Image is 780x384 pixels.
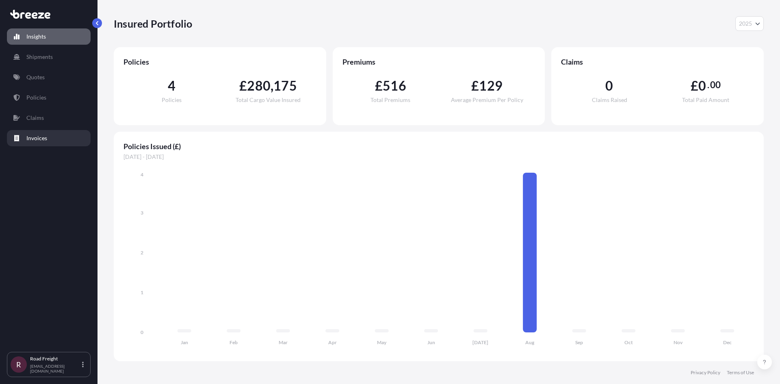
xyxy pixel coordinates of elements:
[723,339,732,345] tspan: Dec
[30,356,80,362] p: Road Freight
[26,114,44,122] p: Claims
[16,360,21,369] span: R
[273,79,297,92] span: 175
[605,79,613,92] span: 0
[239,79,247,92] span: £
[26,33,46,41] p: Insights
[141,171,143,178] tspan: 4
[691,79,698,92] span: £
[328,339,337,345] tspan: Apr
[472,339,488,345] tspan: [DATE]
[427,339,435,345] tspan: Jun
[7,69,91,85] a: Quotes
[707,82,709,88] span: .
[26,93,46,102] p: Policies
[141,210,143,216] tspan: 3
[123,141,754,151] span: Policies Issued (£)
[181,339,188,345] tspan: Jan
[271,79,273,92] span: ,
[7,130,91,146] a: Invoices
[26,53,53,61] p: Shipments
[698,79,706,92] span: 0
[575,339,583,345] tspan: Sep
[739,20,752,28] span: 2025
[479,79,503,92] span: 129
[592,97,627,103] span: Claims Raised
[168,79,175,92] span: 4
[114,17,192,30] p: Insured Portfolio
[141,249,143,256] tspan: 2
[451,97,523,103] span: Average Premium Per Policy
[525,339,535,345] tspan: Aug
[123,153,754,161] span: [DATE] - [DATE]
[691,369,720,376] a: Privacy Policy
[377,339,387,345] tspan: May
[7,28,91,45] a: Insights
[375,79,383,92] span: £
[682,97,729,103] span: Total Paid Amount
[230,339,238,345] tspan: Feb
[342,57,535,67] span: Premiums
[7,110,91,126] a: Claims
[561,57,754,67] span: Claims
[624,339,633,345] tspan: Oct
[471,79,479,92] span: £
[141,329,143,335] tspan: 0
[674,339,683,345] tspan: Nov
[735,16,764,31] button: Year Selector
[383,79,406,92] span: 516
[7,49,91,65] a: Shipments
[370,97,410,103] span: Total Premiums
[26,134,47,142] p: Invoices
[162,97,182,103] span: Policies
[7,89,91,106] a: Policies
[30,364,80,373] p: [EMAIL_ADDRESS][DOMAIN_NAME]
[727,369,754,376] a: Terms of Use
[279,339,288,345] tspan: Mar
[710,82,721,88] span: 00
[123,57,316,67] span: Policies
[141,289,143,295] tspan: 1
[26,73,45,81] p: Quotes
[236,97,301,103] span: Total Cargo Value Insured
[247,79,271,92] span: 280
